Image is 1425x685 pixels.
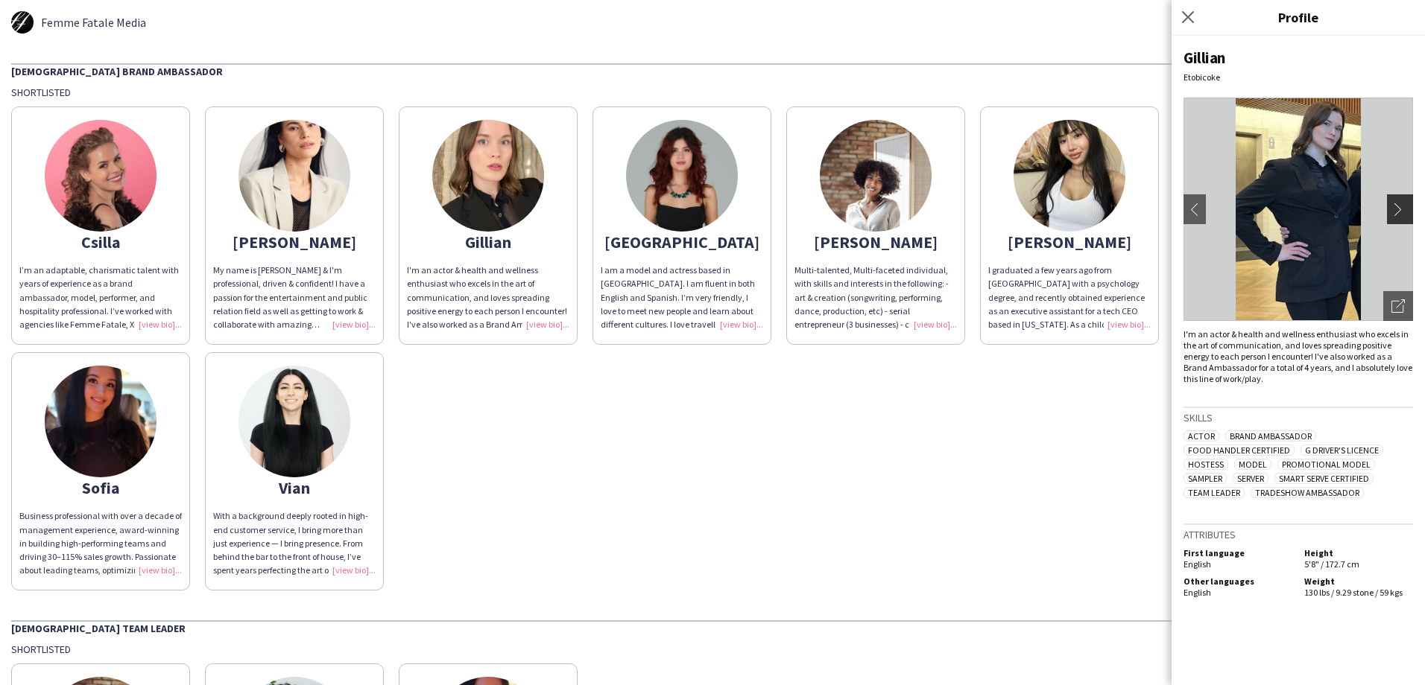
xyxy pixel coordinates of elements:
[213,481,376,494] div: Vian
[794,264,957,331] div: Multi-talented, Multi-faceted individual, with skills and interests in the following: - art & cre...
[1233,473,1268,484] span: Server
[1184,71,1413,83] div: Etobicoke
[45,120,157,232] img: thumb-6884580e3ef63.jpg
[601,264,763,331] div: I am a model and actress based in [GEOGRAPHIC_DATA]. I am fluent in both English and Spanish. I’m...
[1301,445,1383,456] span: G Driver's Licence
[238,120,350,232] img: thumb-68a7447e5e02d.png
[407,235,569,249] div: Gillian
[1304,587,1403,598] span: 130 lbs / 9.29 stone / 59 kgs
[626,120,738,232] img: thumb-35fa3feb-fcf2-430b-b907-b0b90241f34d.jpg
[1184,48,1413,68] div: Gillian
[1184,547,1292,558] h5: First language
[1184,459,1228,470] span: Hostess
[19,235,182,249] div: Csilla
[11,643,1414,656] div: Shortlisted
[1184,558,1211,570] span: English
[11,86,1414,99] div: Shortlisted
[11,620,1414,635] div: [DEMOGRAPHIC_DATA] Team Leader
[1184,430,1219,442] span: Actor
[19,264,182,331] div: I’m an adaptable, charismatic talent with years of experience as a brand ambassador, model, perfo...
[41,16,146,29] span: Femme Fatale Media
[1184,328,1412,384] span: I'm an actor & health and wellness enthusiast who excels in the art of communication, and loves s...
[432,120,544,232] img: thumb-686ed2b01dae5.jpeg
[11,11,34,34] img: thumb-5d261e8036265.jpg
[1184,528,1413,541] h3: Attributes
[1014,120,1125,232] img: thumb-4ef09eab-5109-47b9-bb7f-77f7103c1f44.jpg
[1234,459,1271,470] span: Model
[601,235,763,249] div: [GEOGRAPHIC_DATA]
[1184,487,1245,498] span: Team Leader
[19,509,182,577] div: Business professional with over a decade of management experience, award-winning in building high...
[1184,576,1292,587] h5: Other languages
[213,235,376,249] div: [PERSON_NAME]
[1184,445,1295,456] span: Food Handler Certified
[213,509,376,577] div: With a background deeply rooted in high-end customer service, I bring more than just experience —...
[1383,291,1413,321] div: Open photos pop-in
[1184,98,1413,321] img: Crew avatar or photo
[1184,473,1227,484] span: Sampler
[1184,411,1413,424] h3: Skills
[820,120,932,232] img: thumb-ccd8f9e4-34f5-45c6-b702-e2d621c1b25d.jpg
[45,366,157,477] img: thumb-4404051c-6014-4609-84ce-abbf3c8e62f3.jpg
[1172,7,1425,27] h3: Profile
[1277,459,1375,470] span: Promotional Model
[407,264,568,357] span: I'm an actor & health and wellness enthusiast who excels in the art of communication, and loves s...
[1304,558,1359,570] span: 5'8" / 172.7 cm
[794,235,957,249] div: [PERSON_NAME]
[1304,547,1413,558] h5: Height
[1184,587,1211,598] span: English
[988,235,1151,249] div: [PERSON_NAME]
[11,63,1414,78] div: [DEMOGRAPHIC_DATA] Brand Ambassador
[1274,473,1374,484] span: Smart Serve Certified
[1251,487,1364,498] span: Tradeshow Ambassador
[988,264,1151,331] div: I graduated a few years ago from [GEOGRAPHIC_DATA] with a psychology degree, and recently obtaine...
[238,366,350,477] img: thumb-39854cd5-1e1b-4859-a9f5-70b3ac76cbb6.jpg
[19,481,182,494] div: Sofia
[213,264,376,331] div: My name is [PERSON_NAME] & I'm professional, driven & confident! I have a passion for the enterta...
[1225,430,1316,442] span: Brand Ambassador
[1304,576,1413,587] h5: Weight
